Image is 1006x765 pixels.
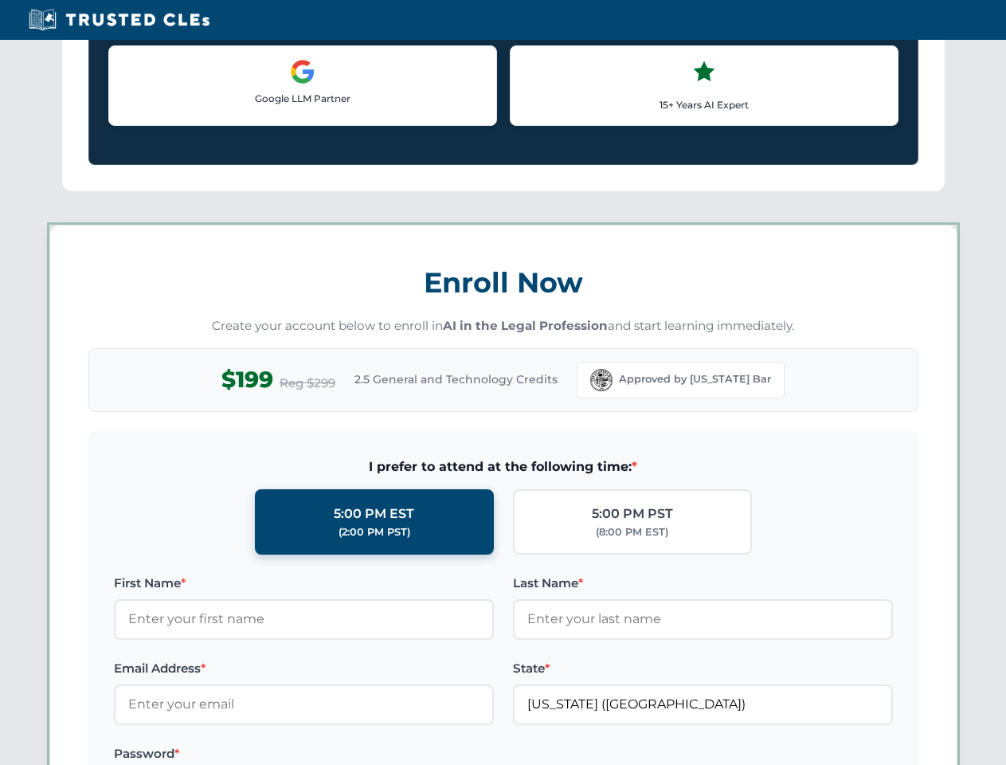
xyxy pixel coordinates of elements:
div: 5:00 PM PST [592,504,673,524]
div: (8:00 PM EST) [596,524,668,540]
span: $199 [221,362,273,398]
span: 2.5 General and Technology Credits [354,371,558,388]
label: First Name [114,574,494,593]
label: Password [114,744,494,763]
input: Enter your first name [114,599,494,639]
input: Enter your last name [513,599,893,639]
span: Reg $299 [280,374,335,393]
p: Create your account below to enroll in and start learning immediately. [88,317,918,335]
span: Approved by [US_STATE] Bar [619,371,771,387]
label: Email Address [114,659,494,678]
input: Enter your email [114,685,494,724]
img: Google [290,59,315,84]
div: (2:00 PM PST) [339,524,410,540]
span: I prefer to attend at the following time: [114,457,893,477]
label: State [513,659,893,678]
label: Last Name [513,574,893,593]
div: 5:00 PM EST [334,504,414,524]
input: Florida (FL) [513,685,893,724]
img: Florida Bar [590,369,613,391]
img: Trusted CLEs [24,8,214,32]
strong: AI in the Legal Profession [443,318,608,333]
p: 15+ Years AI Expert [523,97,885,112]
p: Google LLM Partner [122,91,483,106]
h3: Enroll Now [88,257,918,308]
